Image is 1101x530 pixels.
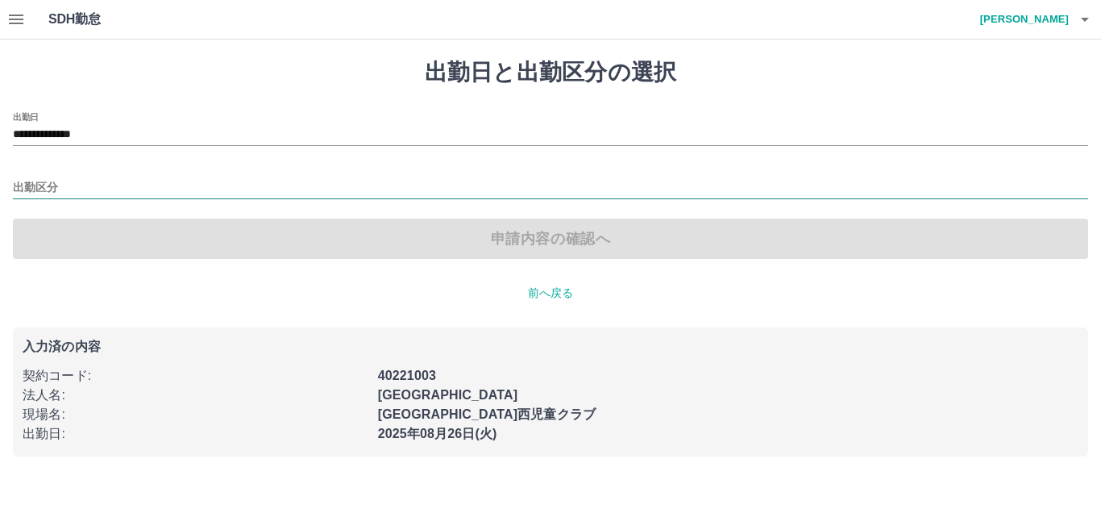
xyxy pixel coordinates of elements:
label: 出勤日 [13,111,39,123]
p: 法人名 : [23,386,368,405]
p: 前へ戻る [13,285,1088,302]
b: 2025年08月26日(火) [378,427,497,440]
p: 出勤日 : [23,424,368,444]
b: [GEOGRAPHIC_DATA] [378,388,518,402]
p: 現場名 : [23,405,368,424]
p: 入力済の内容 [23,340,1078,353]
p: 契約コード : [23,366,368,386]
h1: 出勤日と出勤区分の選択 [13,59,1088,86]
b: [GEOGRAPHIC_DATA]西児童クラブ [378,407,596,421]
b: 40221003 [378,369,436,382]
